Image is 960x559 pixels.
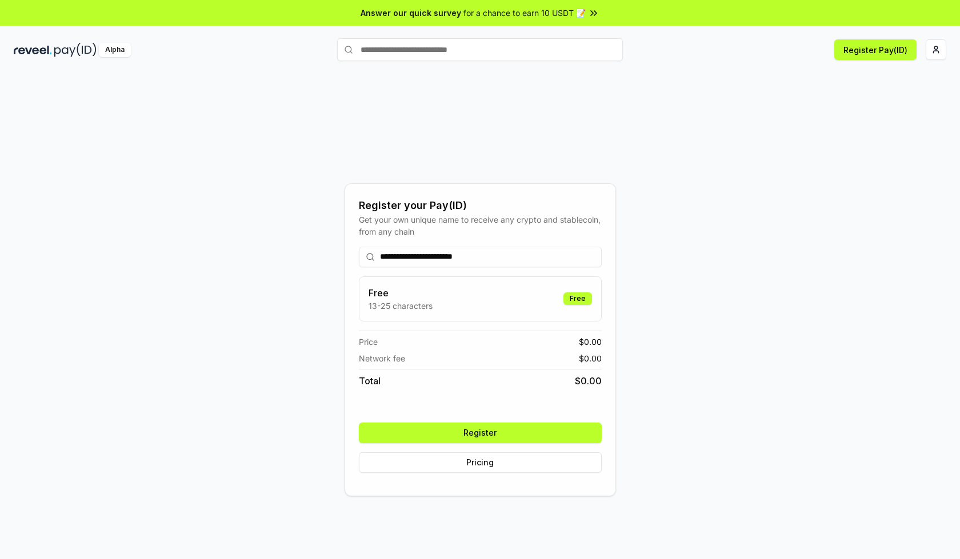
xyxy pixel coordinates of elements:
span: for a chance to earn 10 USDT 📝 [463,7,586,19]
div: Register your Pay(ID) [359,198,602,214]
span: Answer our quick survey [361,7,461,19]
img: pay_id [54,43,97,57]
h3: Free [369,286,433,300]
span: $ 0.00 [579,352,602,364]
button: Register [359,423,602,443]
div: Get your own unique name to receive any crypto and stablecoin, from any chain [359,214,602,238]
span: Total [359,374,381,388]
span: $ 0.00 [575,374,602,388]
button: Pricing [359,452,602,473]
img: reveel_dark [14,43,52,57]
div: Free [563,292,592,305]
span: Price [359,336,378,348]
span: Network fee [359,352,405,364]
span: $ 0.00 [579,336,602,348]
button: Register Pay(ID) [834,39,917,60]
div: Alpha [99,43,131,57]
p: 13-25 characters [369,300,433,312]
